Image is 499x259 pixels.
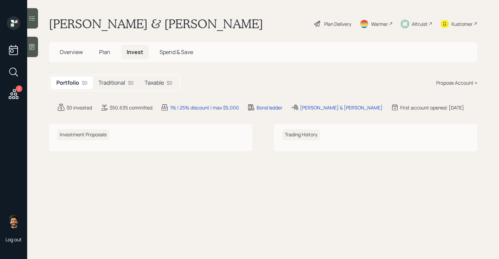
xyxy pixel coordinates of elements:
[60,48,83,56] span: Overview
[300,104,383,111] div: [PERSON_NAME] & [PERSON_NAME]
[16,85,22,92] div: 3
[282,129,320,140] h6: Trading History
[57,129,109,140] h6: Investment Proposals
[5,236,22,243] div: Log out
[167,79,172,86] div: $0
[128,79,134,86] div: $0
[451,20,473,28] div: Kustomer
[99,48,110,56] span: Plan
[400,104,464,111] div: First account opened: [DATE]
[160,48,193,56] span: Spend & Save
[170,104,239,111] div: 1% | 25% discount | max $5,000
[324,20,351,28] div: Plan Delivery
[49,16,263,31] h1: [PERSON_NAME] & [PERSON_NAME]
[371,20,388,28] div: Warmer
[127,48,143,56] span: Invest
[82,79,88,86] div: $0
[145,80,164,86] h5: Taxable
[412,20,428,28] div: Altruist
[56,80,79,86] h5: Portfolio
[67,104,92,111] div: $0 invested
[110,104,152,111] div: $50,635 committed
[257,104,282,111] div: Bond ladder
[436,79,477,86] div: Propose Account +
[98,80,125,86] h5: Traditional
[7,214,20,228] img: eric-schwartz-headshot.png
